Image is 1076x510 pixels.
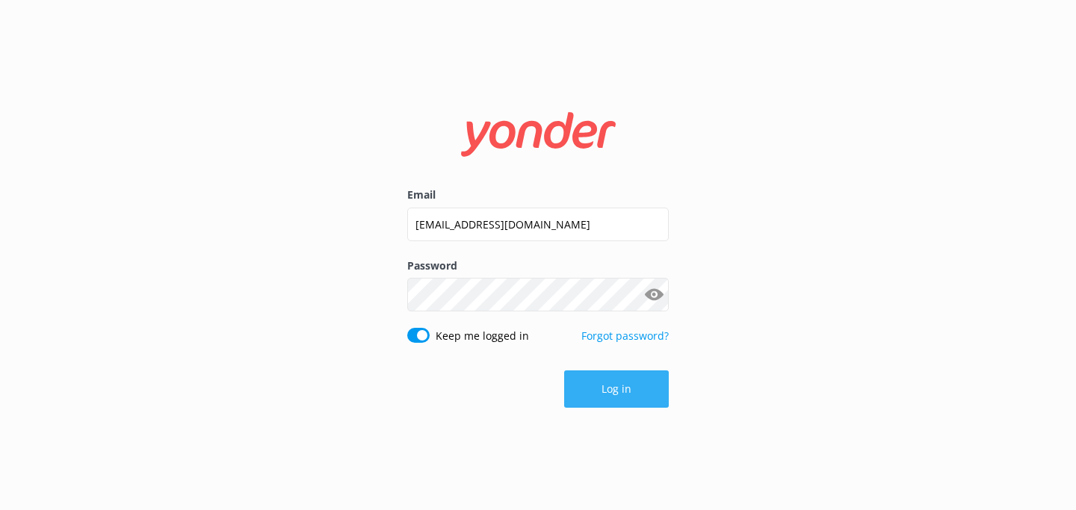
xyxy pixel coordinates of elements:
[436,328,529,344] label: Keep me logged in
[639,280,669,310] button: Show password
[407,208,669,241] input: user@emailaddress.com
[581,329,669,343] a: Forgot password?
[407,187,669,203] label: Email
[407,258,669,274] label: Password
[564,370,669,408] button: Log in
